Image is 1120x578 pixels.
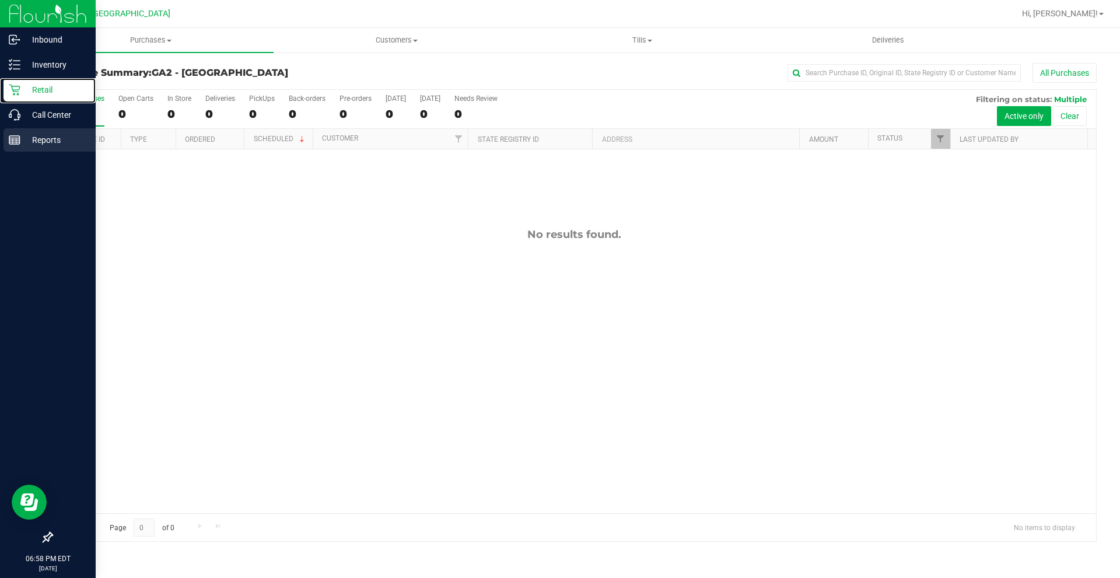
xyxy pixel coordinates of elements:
[5,554,90,564] p: 06:58 PM EDT
[1032,63,1097,83] button: All Purchases
[877,134,902,142] a: Status
[931,129,950,149] a: Filter
[765,28,1011,52] a: Deliveries
[592,129,799,149] th: Address
[1022,9,1098,18] span: Hi, [PERSON_NAME]!
[809,135,838,143] a: Amount
[118,94,153,103] div: Open Carts
[1053,106,1087,126] button: Clear
[9,109,20,121] inline-svg: Call Center
[20,133,90,147] p: Reports
[339,107,372,121] div: 0
[520,35,764,45] span: Tills
[519,28,765,52] a: Tills
[289,94,325,103] div: Back-orders
[9,134,20,146] inline-svg: Reports
[205,107,235,121] div: 0
[9,59,20,71] inline-svg: Inventory
[20,108,90,122] p: Call Center
[420,107,440,121] div: 0
[20,33,90,47] p: Inbound
[976,94,1052,104] span: Filtering on status:
[420,94,440,103] div: [DATE]
[289,107,325,121] div: 0
[167,94,191,103] div: In Store
[787,64,1021,82] input: Search Purchase ID, Original ID, State Registry ID or Customer Name...
[997,106,1051,126] button: Active only
[185,135,215,143] a: Ordered
[100,519,184,537] span: Page of 0
[9,34,20,45] inline-svg: Inbound
[274,28,519,52] a: Customers
[68,9,170,19] span: GA2 - [GEOGRAPHIC_DATA]
[339,94,372,103] div: Pre-orders
[254,135,307,143] a: Scheduled
[20,58,90,72] p: Inventory
[386,107,406,121] div: 0
[20,83,90,97] p: Retail
[9,84,20,96] inline-svg: Retail
[1054,94,1087,104] span: Multiple
[249,107,275,121] div: 0
[960,135,1019,143] a: Last Updated By
[167,107,191,121] div: 0
[322,134,358,142] a: Customer
[856,35,920,45] span: Deliveries
[454,94,498,103] div: Needs Review
[386,94,406,103] div: [DATE]
[205,94,235,103] div: Deliveries
[12,485,47,520] iframe: Resource center
[130,135,147,143] a: Type
[5,564,90,573] p: [DATE]
[51,68,400,78] h3: Purchase Summary:
[152,67,288,78] span: GA2 - [GEOGRAPHIC_DATA]
[478,135,539,143] a: State Registry ID
[28,35,274,45] span: Purchases
[52,228,1096,241] div: No results found.
[274,35,519,45] span: Customers
[1005,519,1084,536] span: No items to display
[449,129,468,149] a: Filter
[118,107,153,121] div: 0
[454,107,498,121] div: 0
[28,28,274,52] a: Purchases
[249,94,275,103] div: PickUps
